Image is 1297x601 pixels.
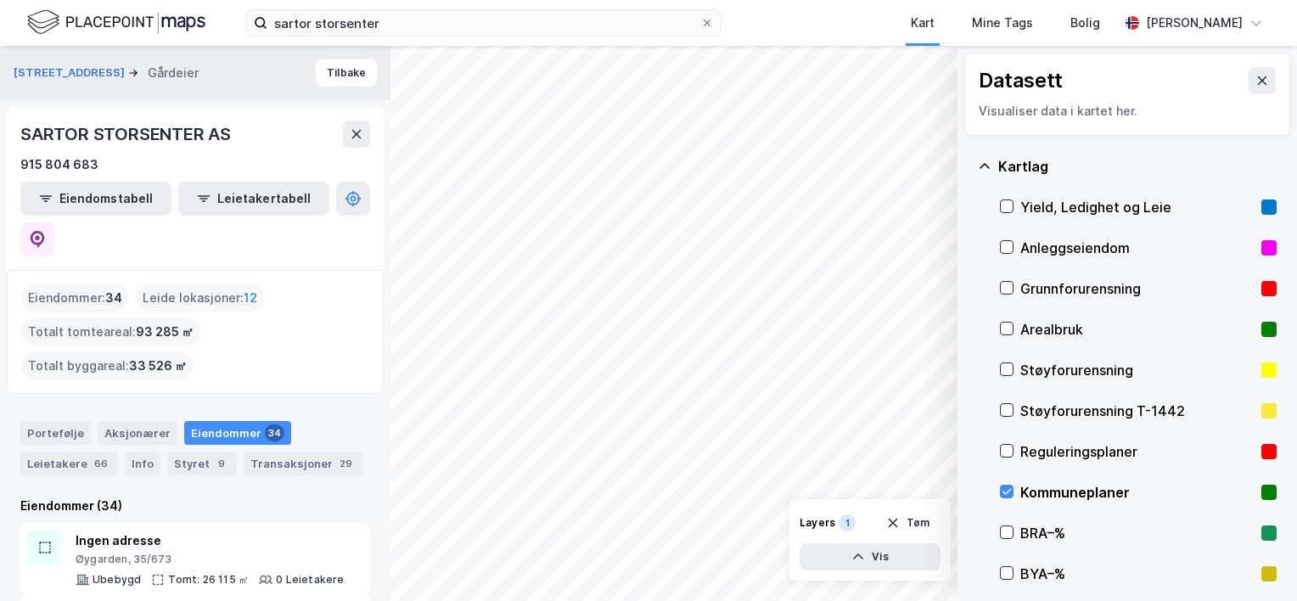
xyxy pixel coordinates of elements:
div: Anleggseiendom [1020,238,1255,258]
div: Styret [167,452,237,475]
div: Eiendommer (34) [20,496,370,516]
div: Støyforurensning T-1442 [1020,401,1255,421]
div: Arealbruk [1020,319,1255,340]
div: Leide lokasjoner : [136,284,264,312]
div: Grunnforurensning [1020,278,1255,299]
div: Mine Tags [972,13,1033,33]
iframe: Chat Widget [1212,520,1297,601]
span: 33 526 ㎡ [129,356,187,376]
div: 34 [265,424,284,441]
div: Ingen adresse [76,531,345,551]
div: Kontrollprogram for chat [1212,520,1297,601]
div: Ubebygd [93,573,141,587]
div: Layers [800,516,835,530]
div: BRA–% [1020,523,1255,543]
div: SARTOR STORSENTER AS [20,121,234,148]
div: Eiendommer [184,421,291,445]
img: logo.f888ab2527a4732fd821a326f86c7f29.svg [27,8,205,37]
div: 1 [839,514,856,531]
div: Portefølje [20,421,91,445]
div: Transaksjoner [244,452,362,475]
button: Tøm [875,509,940,536]
button: Leietakertabell [178,182,329,216]
button: Tilbake [316,59,377,87]
div: Støyforurensning [1020,360,1255,380]
div: 29 [336,455,356,472]
div: Øygarden, 35/673 [76,553,345,566]
div: Visualiser data i kartet her. [979,101,1276,121]
div: Leietakere [20,452,118,475]
button: Eiendomstabell [20,182,171,216]
span: 93 285 ㎡ [136,322,194,342]
button: [STREET_ADDRESS] [14,65,128,81]
div: Totalt tomteareal : [21,318,200,345]
div: Kartlag [998,156,1277,177]
span: 12 [244,288,257,308]
div: Info [125,452,160,475]
div: 9 [213,455,230,472]
div: 66 [91,455,111,472]
div: Kommuneplaner [1020,482,1255,503]
div: 0 Leietakere [276,573,344,587]
span: 34 [105,288,122,308]
div: Aksjonærer [98,421,177,445]
div: Totalt byggareal : [21,352,194,379]
input: Søk på adresse, matrikkel, gårdeiere, leietakere eller personer [267,10,700,36]
div: Tomt: 26 115 ㎡ [168,573,249,587]
button: Vis [800,543,940,570]
div: [PERSON_NAME] [1146,13,1243,33]
div: Gårdeier [148,63,199,83]
div: Eiendommer : [21,284,129,312]
div: 915 804 683 [20,154,98,175]
div: Bolig [1070,13,1100,33]
div: Datasett [979,67,1063,94]
div: Yield, Ledighet og Leie [1020,197,1255,217]
div: Kart [911,13,935,33]
div: BYA–% [1020,564,1255,584]
div: Reguleringsplaner [1020,441,1255,462]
